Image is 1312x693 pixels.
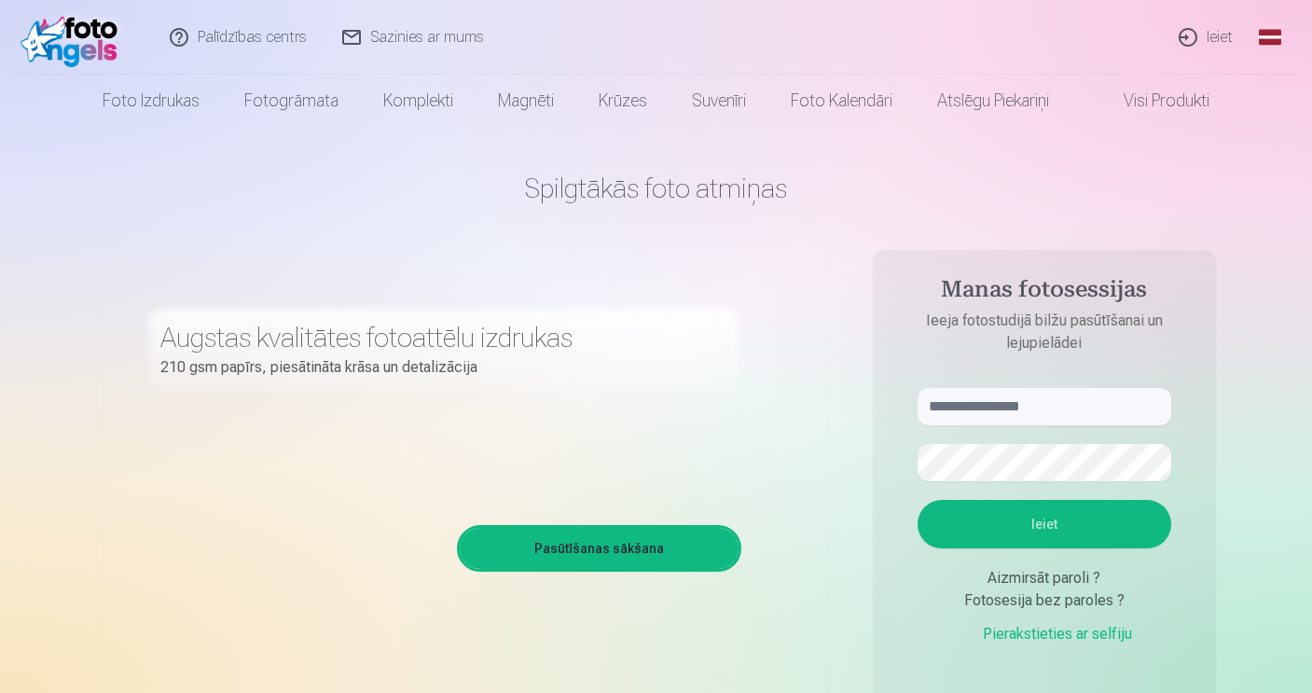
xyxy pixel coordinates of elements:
[899,310,1190,354] p: Ieeja fotostudijā bilžu pasūtīšanai un lejupielādei
[361,75,476,127] a: Komplekti
[899,276,1190,310] h4: Manas fotosessijas
[222,75,361,127] a: Fotogrāmata
[160,321,727,354] h3: Augstas kvalitātes fotoattēlu izdrukas
[918,589,1171,612] div: Fotosesija bez paroles ?
[160,354,727,381] p: 210 gsm papīrs, piesātināta krāsa un detalizācija
[768,75,915,127] a: Foto kalendāri
[670,75,768,127] a: Suvenīri
[80,75,222,127] a: Foto izdrukas
[1071,75,1232,127] a: Visi produkti
[918,500,1171,548] button: Ieiet
[21,7,128,67] img: /fa1
[97,172,1216,205] h1: Spilgtākās foto atmiņas
[576,75,670,127] a: Krūzes
[476,75,576,127] a: Magnēti
[915,75,1071,127] a: Atslēgu piekariņi
[460,528,739,569] a: Pasūtīšanas sākšana
[918,567,1171,589] div: Aizmirsāt paroli ?
[957,623,1132,645] a: Pierakstieties ar selfiju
